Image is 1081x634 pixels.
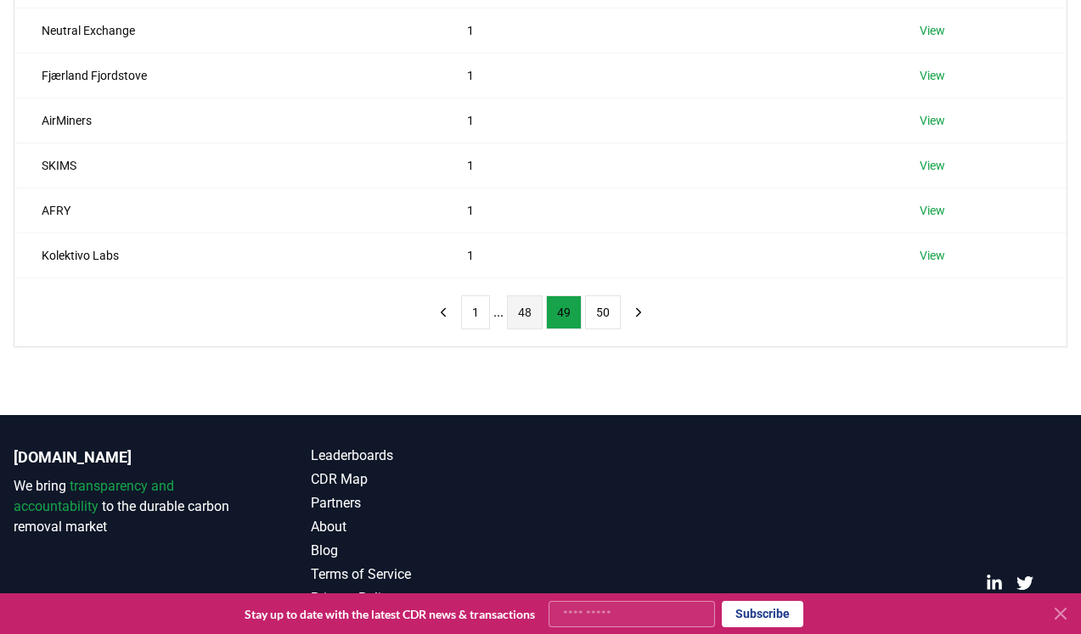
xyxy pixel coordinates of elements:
[14,53,440,98] td: Fjærland Fjordstove
[311,469,540,490] a: CDR Map
[311,588,540,609] a: Privacy Policy
[429,295,458,329] button: previous page
[986,575,1003,592] a: LinkedIn
[14,188,440,233] td: AFRY
[14,98,440,143] td: AirMiners
[14,476,243,537] p: We bring to the durable carbon removal market
[440,8,892,53] td: 1
[1016,575,1033,592] a: Twitter
[440,143,892,188] td: 1
[311,541,540,561] a: Blog
[920,112,945,129] a: View
[546,295,582,329] button: 49
[461,295,490,329] button: 1
[14,143,440,188] td: SKIMS
[14,233,440,278] td: Kolektivo Labs
[920,247,945,264] a: View
[920,202,945,219] a: View
[440,188,892,233] td: 1
[311,493,540,513] a: Partners
[311,517,540,537] a: About
[920,22,945,39] a: View
[440,98,892,143] td: 1
[920,67,945,84] a: View
[311,446,540,466] a: Leaderboards
[440,53,892,98] td: 1
[311,564,540,585] a: Terms of Service
[14,478,174,514] span: transparency and accountability
[493,302,504,323] li: ...
[920,157,945,174] a: View
[507,295,543,329] button: 48
[585,295,621,329] button: 50
[14,446,243,469] p: [DOMAIN_NAME]
[440,233,892,278] td: 1
[624,295,653,329] button: next page
[14,8,440,53] td: Neutral Exchange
